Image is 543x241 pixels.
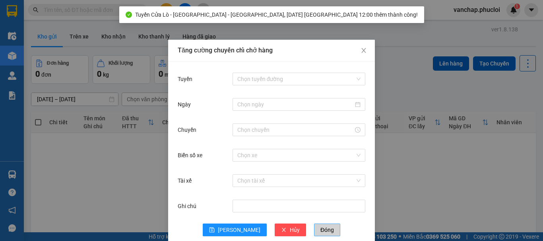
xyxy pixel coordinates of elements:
div: Tăng cường chuyến chỉ chở hàng [178,46,365,55]
label: Biển số xe [178,152,206,158]
label: Ghi chú [178,203,200,209]
span: check-circle [126,12,132,18]
label: Ngày [178,101,195,108]
span: Hủy [290,226,300,234]
button: closeHủy [275,224,306,236]
button: Đóng [314,224,340,236]
label: Chuyến [178,127,200,133]
span: close [361,47,367,54]
button: Close [353,40,375,62]
span: [PERSON_NAME] [218,226,260,234]
input: Chuyến [237,125,353,134]
label: Tuyến [178,76,196,82]
span: save [209,227,215,233]
label: Tài xế [178,177,196,184]
span: Tuyến Cửa Lò - [GEOGRAPHIC_DATA] - [GEOGRAPHIC_DATA], [DATE] [GEOGRAPHIC_DATA] 12:00 thêm thành c... [135,12,418,18]
input: Tài xế [237,175,355,187]
span: close [281,227,287,233]
input: Ngày [237,100,353,109]
input: Ghi chú [233,200,365,212]
input: Biển số xe [237,149,355,161]
button: save[PERSON_NAME] [203,224,267,236]
span: Đóng [320,226,334,234]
